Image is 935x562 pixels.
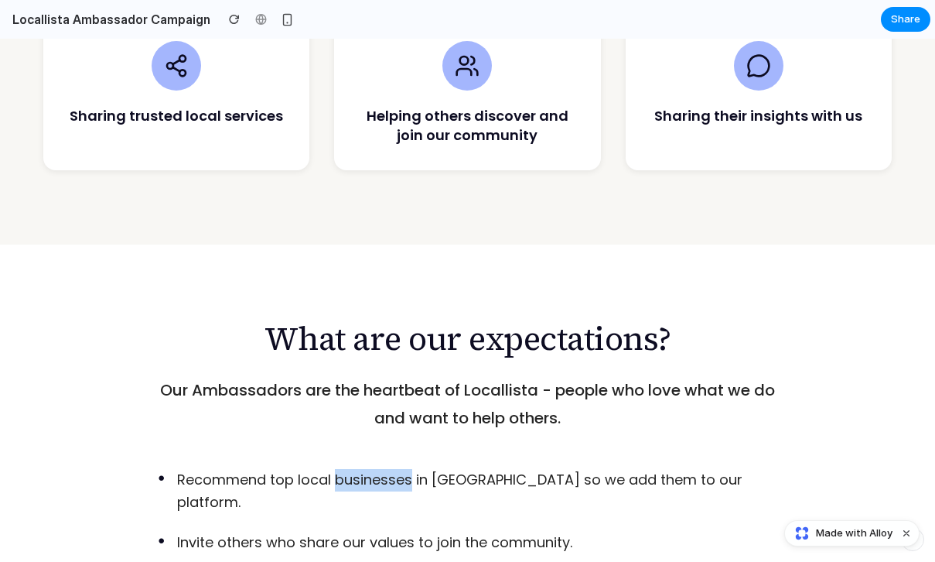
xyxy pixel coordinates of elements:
div: • [159,493,165,516]
h3: Helping others discover and join our community [359,67,575,106]
p: Our Ambassadors are the heartbeat of Locallista - people who love what we do and want to help oth... [145,338,791,393]
button: Dismiss watermark [897,524,916,543]
span: Share [891,12,920,27]
button: Share [881,7,930,32]
a: Made with Alloy [785,526,894,541]
div: • [159,430,165,475]
h3: Sharing their insights with us [650,67,867,87]
h3: Sharing trusted local services [68,67,285,87]
h2: What are our expectations? [145,280,791,319]
p: Invite others who share our values to join the community. [177,493,572,516]
h2: Locallista Ambassador Campaign [6,10,210,29]
span: Made with Alloy [816,526,892,541]
p: Recommend top local businesses in [GEOGRAPHIC_DATA] so we add them to our platform. [177,430,777,475]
